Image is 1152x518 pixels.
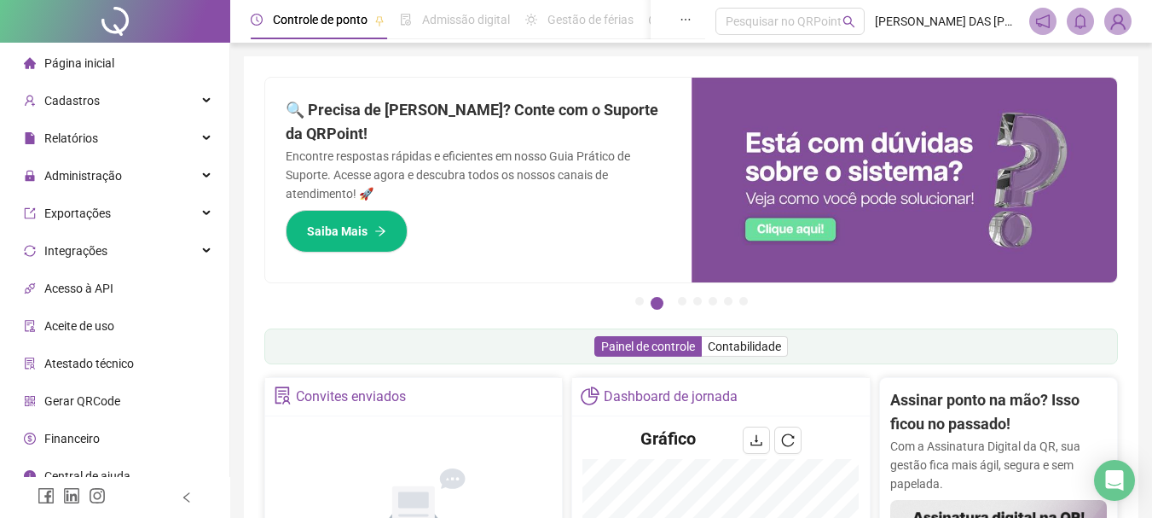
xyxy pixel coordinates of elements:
[24,170,36,182] span: lock
[875,12,1019,31] span: [PERSON_NAME] DAS [PERSON_NAME] COMERCIAL
[181,492,193,503] span: left
[635,297,644,306] button: 1
[44,169,122,183] span: Administração
[44,319,114,333] span: Aceite de uso
[24,282,36,294] span: api
[581,387,599,405] span: pie-chart
[525,14,537,26] span: sun
[251,14,263,26] span: clock-circle
[1073,14,1088,29] span: bell
[547,13,634,26] span: Gestão de férias
[422,13,510,26] span: Admissão digital
[286,98,671,147] h2: 🔍 Precisa de [PERSON_NAME]? Conte com o Suporte da QRPoint!
[273,13,368,26] span: Controle de ponto
[374,225,386,237] span: arrow-right
[24,320,36,332] span: audit
[44,282,113,295] span: Acesso à API
[708,340,781,353] span: Contabilidade
[374,15,385,26] span: pushpin
[24,395,36,407] span: qrcode
[44,244,107,258] span: Integrações
[842,15,855,28] span: search
[44,207,111,220] span: Exportações
[680,14,692,26] span: ellipsis
[724,297,732,306] button: 6
[24,470,36,482] span: info-circle
[286,210,408,253] button: Saiba Mais
[649,14,661,26] span: dashboard
[24,207,36,219] span: export
[400,14,412,26] span: file-done
[24,433,36,445] span: dollar
[604,382,738,411] div: Dashboard de jornada
[24,57,36,69] span: home
[38,487,55,504] span: facebook
[24,245,36,257] span: sync
[692,78,1118,282] img: banner%2F0cf4e1f0-cb71-40ef-aa93-44bd3d4ee559.png
[44,357,134,370] span: Atestado técnico
[890,437,1107,493] p: Com a Assinatura Digital da QR, sua gestão fica mais ágil, segura e sem papelada.
[296,382,406,411] div: Convites enviados
[286,147,671,203] p: Encontre respostas rápidas e eficientes em nosso Guia Prático de Suporte. Acesse agora e descubra...
[1035,14,1051,29] span: notification
[1094,460,1135,501] div: Open Intercom Messenger
[750,434,763,447] span: download
[44,394,120,408] span: Gerar QRCode
[890,388,1107,437] h2: Assinar ponto na mão? Isso ficou no passado!
[24,358,36,370] span: solution
[709,297,717,306] button: 5
[44,432,100,445] span: Financeiro
[739,297,748,306] button: 7
[693,297,702,306] button: 4
[640,427,696,451] h4: Gráfico
[651,297,663,310] button: 2
[1105,9,1131,34] img: 88193
[307,222,368,241] span: Saiba Mais
[44,131,98,145] span: Relatórios
[63,487,80,504] span: linkedin
[44,469,130,483] span: Central de ajuda
[44,94,100,108] span: Cadastros
[24,95,36,107] span: user-add
[24,132,36,144] span: file
[601,340,695,353] span: Painel de controle
[44,56,114,70] span: Página inicial
[274,387,292,405] span: solution
[678,297,686,306] button: 3
[89,487,106,504] span: instagram
[781,434,795,447] span: reload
